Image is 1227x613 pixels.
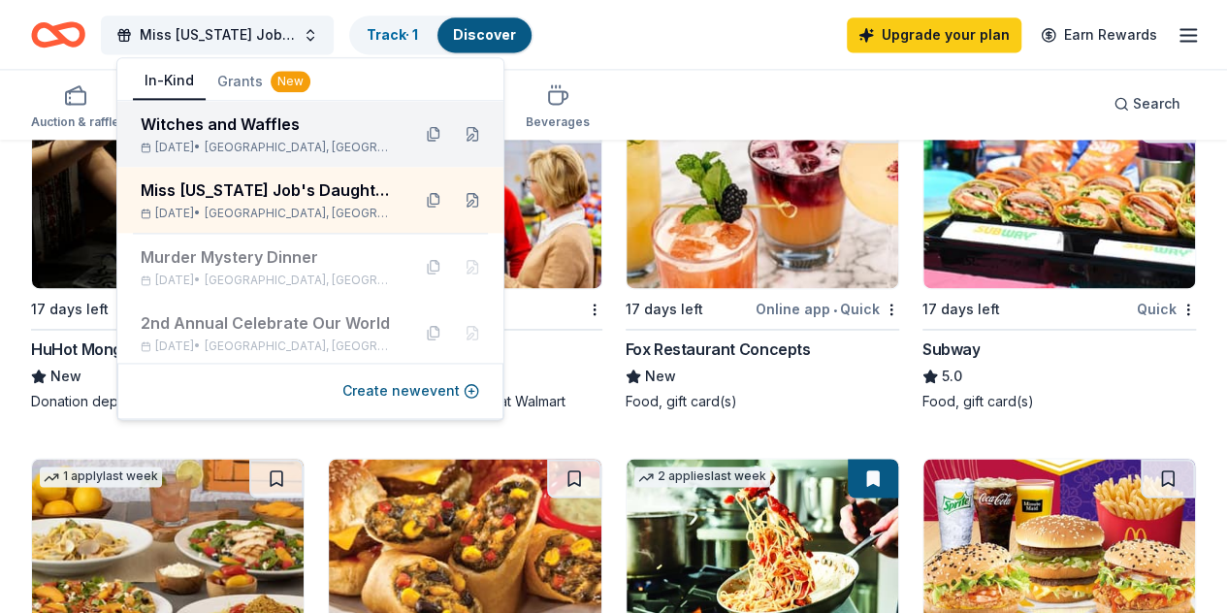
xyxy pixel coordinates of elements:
span: [GEOGRAPHIC_DATA], [GEOGRAPHIC_DATA] [205,206,395,221]
span: [GEOGRAPHIC_DATA], [GEOGRAPHIC_DATA] [205,339,395,354]
a: Discover [453,26,516,43]
span: • [833,302,837,317]
button: Beverages [526,76,590,140]
a: Image for Subway1 applylast week17 days leftQuickSubway5.0Food, gift card(s) [922,103,1196,411]
button: Auction & raffle [31,76,119,140]
div: Donation depends on request [31,392,305,411]
button: Search [1098,84,1196,123]
a: Image for Fox Restaurant Concepts4 applieslast week17 days leftOnline app•QuickFox Restaurant Con... [626,103,899,411]
img: Image for HuHot Mongolian Grill [32,104,304,288]
div: [DATE] • [141,206,395,221]
a: Track· 1 [367,26,418,43]
div: 1 apply last week [40,467,162,487]
div: [DATE] • [141,339,395,354]
button: Grants [206,64,322,99]
span: 5.0 [942,365,962,388]
div: 17 days left [31,298,109,321]
a: Earn Rewards [1029,17,1169,52]
div: Auction & raffle [31,114,119,130]
div: [DATE] • [141,273,395,288]
span: New [645,365,676,388]
div: 17 days left [626,298,703,321]
div: 2nd Annual Celebrate Our World [141,311,395,335]
div: Subway [922,338,981,361]
div: [DATE] • [141,140,395,155]
span: Miss [US_STATE] Job's Daughter [PERSON_NAME] [140,23,295,47]
span: Search [1133,92,1180,115]
div: 2 applies last week [634,467,770,487]
div: Murder Mystery Dinner [141,245,395,269]
button: Miss [US_STATE] Job's Daughter [PERSON_NAME] [101,16,334,54]
img: Image for Subway [923,104,1195,288]
div: Quick [1137,297,1196,321]
button: In-Kind [133,63,206,100]
span: [GEOGRAPHIC_DATA], [GEOGRAPHIC_DATA] [205,273,395,288]
a: Home [31,12,85,57]
button: Create newevent [342,379,479,403]
div: HuHot Mongolian Grill [31,338,189,361]
div: Miss [US_STATE] Job's Daughter [PERSON_NAME] [141,178,395,202]
div: Fox Restaurant Concepts [626,338,811,361]
div: Online app Quick [756,297,899,321]
div: 17 days left [922,298,1000,321]
div: Food, gift card(s) [626,392,899,411]
div: Beverages [526,114,590,130]
button: Track· 1Discover [349,16,533,54]
a: Image for HuHot Mongolian Grill1 applylast week17 days leftOnline app•QuickHuHot Mongolian GrillN... [31,103,305,411]
span: [GEOGRAPHIC_DATA], [GEOGRAPHIC_DATA] [205,140,395,155]
img: Image for Fox Restaurant Concepts [627,104,898,288]
div: Witches and Waffles [141,113,395,136]
a: Upgrade your plan [847,17,1021,52]
span: New [50,365,81,388]
div: New [271,71,310,92]
div: Food, gift card(s) [922,392,1196,411]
